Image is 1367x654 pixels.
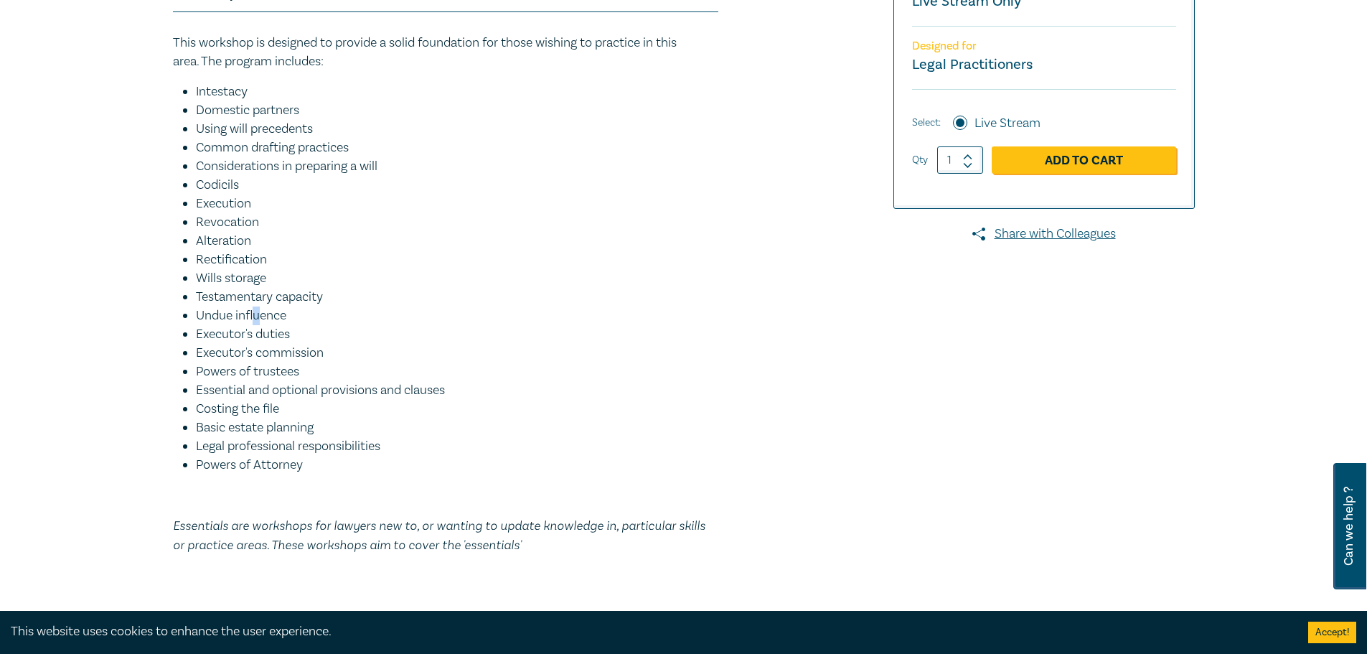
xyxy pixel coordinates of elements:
[912,39,1176,53] p: Designed for
[196,325,718,344] li: Executor's duties
[196,400,718,419] li: Costing the file
[196,381,718,400] li: Essential and optional provisions and clauses
[196,139,718,157] li: Common drafting practices
[196,101,718,120] li: Domestic partners
[992,146,1176,174] a: Add to Cart
[1342,472,1356,581] span: Can we help ?
[196,120,718,139] li: Using will precedents
[196,363,718,381] li: Powers of trustees
[1308,622,1356,643] button: Accept cookies
[196,437,718,456] li: Legal professional responsibilities
[11,622,1287,641] div: This website uses cookies to enhance the user experience.
[196,213,718,232] li: Revocation
[196,83,718,101] li: Intestacy
[196,456,718,475] li: Powers of Attorney
[912,115,941,131] span: Select:
[196,232,718,251] li: Alteration
[196,269,718,288] li: Wills storage
[893,225,1195,243] a: Share with Colleagues
[196,176,718,195] li: Codicils
[912,55,1033,74] small: Legal Practitioners
[196,344,718,363] li: Executor's commission
[912,152,928,168] label: Qty
[196,195,718,213] li: Execution
[173,518,705,552] em: Essentials are workshops for lawyers new to, or wanting to update knowledge in, particular skills...
[196,288,718,307] li: Testamentary capacity
[196,251,718,269] li: Rectification
[196,419,718,437] li: Basic estate planning
[196,157,718,176] li: Considerations in preparing a will
[196,307,718,325] li: Undue influence
[173,34,718,71] p: This workshop is designed to provide a solid foundation for those wishing to practice in this are...
[937,146,983,174] input: 1
[974,114,1040,133] label: Live Stream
